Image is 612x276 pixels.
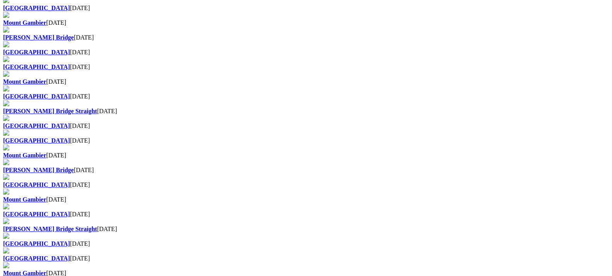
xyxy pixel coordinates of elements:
[3,5,609,12] div: [DATE]
[3,122,70,129] a: [GEOGRAPHIC_DATA]
[3,188,9,195] img: file-red.svg
[3,115,9,121] img: file-red.svg
[3,49,70,55] a: [GEOGRAPHIC_DATA]
[3,262,9,268] img: file-red.svg
[3,19,609,26] div: [DATE]
[3,85,9,91] img: file-red.svg
[3,240,609,247] div: [DATE]
[3,64,609,71] div: [DATE]
[3,100,9,106] img: file-red.svg
[3,226,97,232] a: [PERSON_NAME] Bridge Straight
[3,255,609,262] div: [DATE]
[3,159,9,165] img: file-red.svg
[3,144,9,150] img: file-red.svg
[3,167,74,173] a: [PERSON_NAME] Bridge
[3,167,609,174] div: [DATE]
[3,233,9,239] img: file-red.svg
[3,152,46,159] a: Mount Gambier
[3,93,609,100] div: [DATE]
[3,137,70,144] a: [GEOGRAPHIC_DATA]
[3,181,609,188] div: [DATE]
[3,218,9,224] img: file-red.svg
[3,26,9,33] img: file-red.svg
[3,196,609,203] div: [DATE]
[3,108,97,114] a: [PERSON_NAME] Bridge Straight
[3,5,70,11] a: [GEOGRAPHIC_DATA]
[3,211,70,217] a: [GEOGRAPHIC_DATA]
[3,137,609,144] div: [DATE]
[3,64,70,70] a: [GEOGRAPHIC_DATA]
[3,34,609,41] div: [DATE]
[3,152,609,159] div: [DATE]
[3,49,609,56] div: [DATE]
[3,129,9,136] img: file-red.svg
[3,71,9,77] img: file-red.svg
[3,240,70,247] a: [GEOGRAPHIC_DATA]
[3,247,9,254] img: file-red.svg
[3,122,609,129] div: [DATE]
[3,255,70,262] a: [GEOGRAPHIC_DATA]
[3,56,9,62] img: file-red.svg
[3,19,46,26] a: Mount Gambier
[3,181,70,188] a: [GEOGRAPHIC_DATA]
[3,174,9,180] img: file-red.svg
[3,78,46,85] a: Mount Gambier
[3,108,609,115] div: [DATE]
[3,211,609,218] div: [DATE]
[3,93,70,100] a: [GEOGRAPHIC_DATA]
[3,41,9,47] img: file-red.svg
[3,226,609,233] div: [DATE]
[3,203,9,209] img: file-red.svg
[3,78,609,85] div: [DATE]
[3,12,9,18] img: file-red.svg
[3,34,74,41] a: [PERSON_NAME] Bridge
[3,196,46,203] a: Mount Gambier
